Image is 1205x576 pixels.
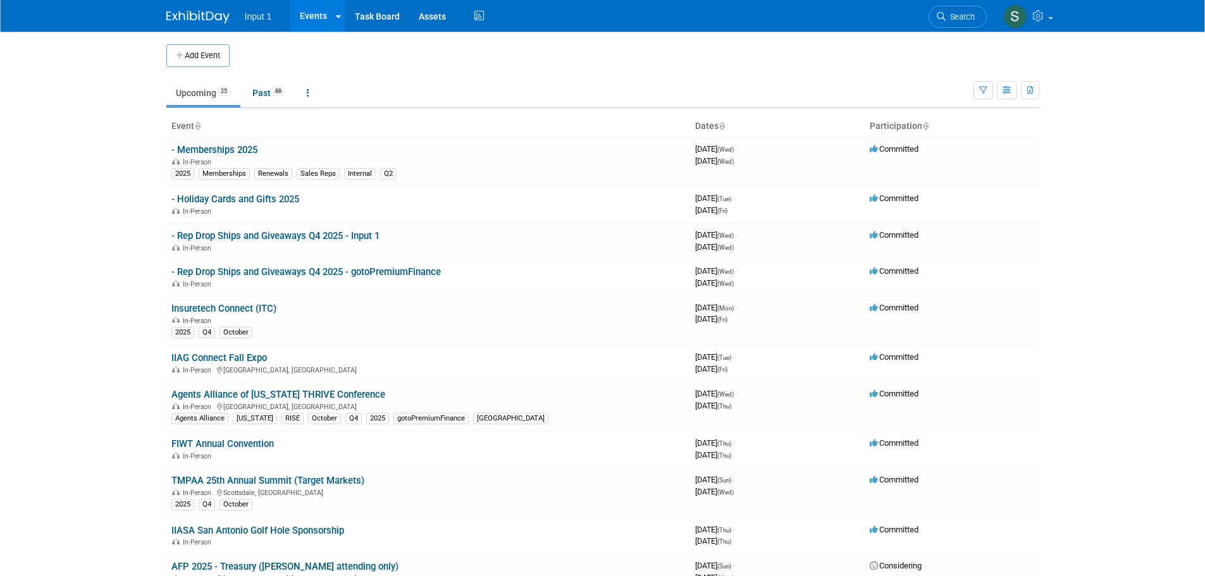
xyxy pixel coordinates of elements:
[717,452,731,459] span: (Thu)
[736,303,738,312] span: -
[717,232,734,239] span: (Wed)
[717,354,731,361] span: (Tue)
[166,44,230,67] button: Add Event
[717,316,727,323] span: (Fri)
[243,81,295,105] a: Past88
[183,280,215,288] span: In-Person
[717,305,734,312] span: (Mon)
[473,413,548,424] div: [GEOGRAPHIC_DATA]
[733,352,735,362] span: -
[695,561,735,570] span: [DATE]
[717,244,734,251] span: (Wed)
[736,230,738,240] span: -
[183,403,215,411] span: In-Person
[695,205,727,215] span: [DATE]
[183,158,215,166] span: In-Person
[717,527,731,534] span: (Thu)
[171,413,228,424] div: Agents Alliance
[870,561,922,570] span: Considering
[172,317,180,323] img: In-Person Event
[695,156,734,166] span: [DATE]
[695,536,731,546] span: [DATE]
[366,413,389,424] div: 2025
[870,438,918,448] span: Committed
[199,499,215,510] div: Q4
[717,440,731,447] span: (Thu)
[344,168,376,180] div: Internal
[171,364,685,374] div: [GEOGRAPHIC_DATA], [GEOGRAPHIC_DATA]
[695,193,735,203] span: [DATE]
[946,12,975,21] span: Search
[695,438,735,448] span: [DATE]
[717,563,731,570] span: (Sun)
[219,327,252,338] div: October
[717,403,731,410] span: (Thu)
[171,401,685,411] div: [GEOGRAPHIC_DATA], [GEOGRAPHIC_DATA]
[172,452,180,458] img: In-Person Event
[171,499,194,510] div: 2025
[219,499,252,510] div: October
[171,230,380,242] a: - Rep Drop Ships and Giveaways Q4 2025 - Input 1
[183,538,215,546] span: In-Person
[183,489,215,497] span: In-Person
[254,168,292,180] div: Renewals
[217,87,231,96] span: 25
[695,314,727,324] span: [DATE]
[171,438,274,450] a: FIWT Annual Convention
[717,146,734,153] span: (Wed)
[717,538,731,545] span: (Thu)
[719,121,725,131] a: Sort by Start Date
[183,452,215,460] span: In-Person
[183,207,215,216] span: In-Person
[171,193,299,205] a: - Holiday Cards and Gifts 2025
[695,487,734,496] span: [DATE]
[695,266,738,276] span: [DATE]
[166,116,690,137] th: Event
[717,489,734,496] span: (Wed)
[736,389,738,398] span: -
[717,195,731,202] span: (Tue)
[172,207,180,214] img: In-Person Event
[717,158,734,165] span: (Wed)
[717,391,734,398] span: (Wed)
[717,268,734,275] span: (Wed)
[172,489,180,495] img: In-Person Event
[690,116,865,137] th: Dates
[733,475,735,484] span: -
[870,525,918,534] span: Committed
[171,561,399,572] a: AFP 2025 - Treasury ([PERSON_NAME] attending only)
[695,525,735,534] span: [DATE]
[870,303,918,312] span: Committed
[717,207,727,214] span: (Fri)
[695,278,734,288] span: [DATE]
[183,244,215,252] span: In-Person
[380,168,397,180] div: Q2
[199,327,215,338] div: Q4
[870,230,918,240] span: Committed
[271,87,285,96] span: 88
[171,303,276,314] a: Insuretech Connect (ITC)
[922,121,929,131] a: Sort by Participation Type
[171,475,364,486] a: TMPAA 25th Annual Summit (Target Markets)
[172,403,180,409] img: In-Person Event
[308,413,341,424] div: October
[736,144,738,154] span: -
[297,168,340,180] div: Sales Reps
[733,193,735,203] span: -
[166,11,230,23] img: ExhibitDay
[695,230,738,240] span: [DATE]
[870,266,918,276] span: Committed
[870,144,918,154] span: Committed
[870,352,918,362] span: Committed
[717,477,731,484] span: (Sun)
[172,244,180,250] img: In-Person Event
[183,366,215,374] span: In-Person
[695,352,735,362] span: [DATE]
[171,144,257,156] a: - Memberships 2025
[172,538,180,544] img: In-Person Event
[245,11,272,21] span: Input 1
[870,193,918,203] span: Committed
[695,364,727,374] span: [DATE]
[695,242,734,252] span: [DATE]
[1003,4,1027,28] img: Susan Stout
